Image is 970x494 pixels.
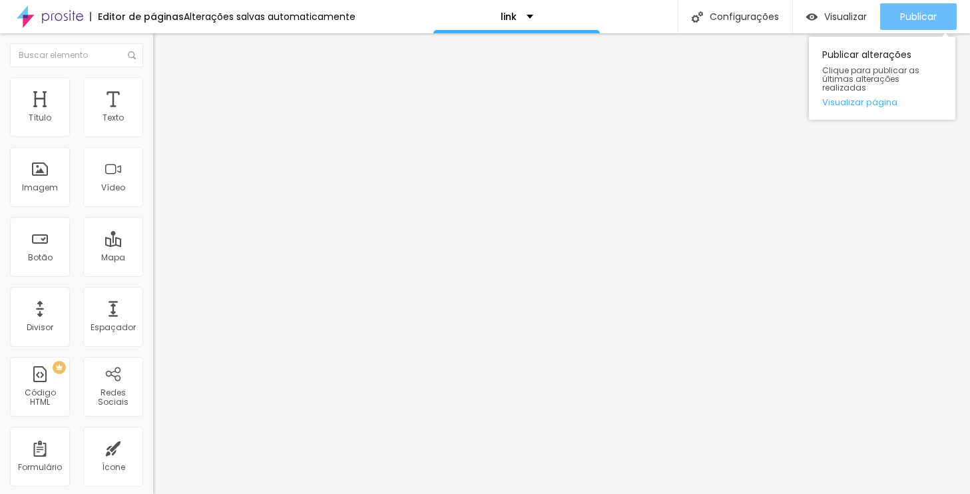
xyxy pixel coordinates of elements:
img: Ícone [692,11,703,23]
font: Título [29,112,51,123]
button: Visualizar [793,3,880,30]
font: Configurações [710,10,779,23]
iframe: Editor [153,33,970,494]
img: Ícone [128,51,136,59]
font: Visualizar [824,10,867,23]
font: Redes Sociais [98,387,128,407]
font: Editor de páginas [98,10,184,23]
font: Alterações salvas automaticamente [184,10,356,23]
font: Espaçador [91,322,136,333]
font: Código HTML [25,387,56,407]
a: Visualizar página [822,98,942,107]
font: Publicar alterações [822,48,911,61]
font: link [501,10,517,23]
font: Imagem [22,182,58,193]
font: Texto [103,112,124,123]
img: view-1.svg [806,11,818,23]
font: Clique para publicar as últimas alterações realizadas [822,65,919,93]
font: Mapa [101,252,125,263]
font: Vídeo [101,182,125,193]
font: Botão [28,252,53,263]
font: Visualizar página [822,96,897,109]
font: Ícone [102,461,125,473]
button: Publicar [880,3,957,30]
font: Formulário [18,461,62,473]
input: Buscar elemento [10,43,143,67]
font: Publicar [900,10,937,23]
font: Divisor [27,322,53,333]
